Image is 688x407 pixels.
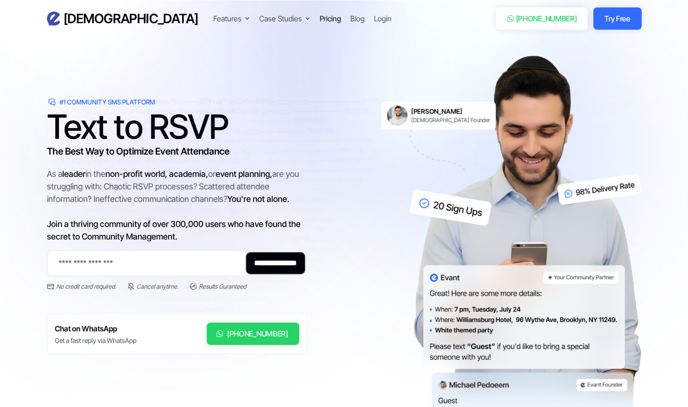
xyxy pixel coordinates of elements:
[55,336,137,345] div: Get a fast reply via WhatsApp
[227,194,289,204] span: You're not alone.
[374,13,392,24] a: Login
[259,13,310,24] div: Case Studies
[47,144,307,158] h3: The Best Way to Optimize Event Attendance
[47,113,307,141] h1: Text to RSVP
[516,13,577,24] div: [PHONE_NUMBER]
[213,13,250,24] div: Features
[259,13,302,24] div: Case Studies
[216,169,272,179] span: event planning,
[411,107,490,116] h6: [PERSON_NAME]
[350,13,365,24] a: Blog
[207,323,299,345] a: [PHONE_NUMBER]
[64,11,198,27] h3: [DEMOGRAPHIC_DATA]
[105,169,208,179] span: non-profit world, academia,
[496,7,588,30] a: [PHONE_NUMBER]
[213,13,242,24] div: Features
[47,250,307,291] form: Email Form 2
[59,97,155,107] div: #1 Community SMS Platform
[227,328,288,339] div: [PHONE_NUMBER]
[47,11,198,27] a: home
[47,219,301,241] span: Join a thriving community of over 300,000 users who have found the secret to Community Management.
[381,102,496,129] a: [PERSON_NAME][DEMOGRAPHIC_DATA] Founder
[47,168,307,243] div: As a in the or are you struggling with: Chaotic RSVP processes? Scattered attendee information? I...
[56,282,116,291] div: No credit card required.
[320,13,341,24] a: Pricing
[55,323,137,335] h6: Chat on WhatsApp
[411,116,490,124] div: [DEMOGRAPHIC_DATA] Founder
[199,282,246,291] div: Results Guranteed
[137,282,178,291] div: Cancel anytime.
[593,7,641,30] a: Try Free
[62,169,85,179] span: leader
